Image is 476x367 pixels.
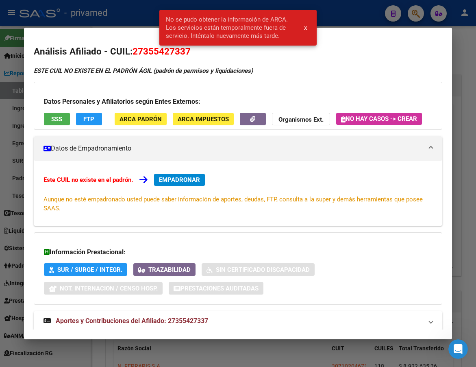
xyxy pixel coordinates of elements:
[202,263,315,276] button: Sin Certificado Discapacidad
[76,113,102,125] button: FTP
[216,266,310,273] span: Sin Certificado Discapacidad
[448,339,468,359] iframe: Intercom live chat
[34,67,253,74] strong: ESTE CUIL NO EXISTE EN EL PADRÓN ÁGIL (padrón de permisos y liquidaciones)
[83,116,94,123] span: FTP
[180,285,259,292] span: Prestaciones Auditadas
[166,15,294,40] span: No se pudo obtener la información de ARCA. Los servicios están temporalmente fuera de servicio. I...
[44,247,433,257] h3: Información Prestacional:
[43,176,133,183] strong: Este CUIL no existe en el padrón.
[341,115,417,122] span: No hay casos -> Crear
[56,317,208,325] span: Aportes y Contribuciones del Afiliado: 27355427337
[298,20,313,35] button: x
[34,161,443,226] div: Datos de Empadronamiento
[43,144,423,153] mat-panel-title: Datos de Empadronamiento
[60,285,158,292] span: Not. Internacion / Censo Hosp.
[169,282,263,295] button: Prestaciones Auditadas
[44,113,70,125] button: SSS
[178,116,229,123] span: ARCA Impuestos
[120,116,162,123] span: ARCA Padrón
[51,116,62,123] span: SSS
[159,176,200,183] span: EMPADRONAR
[34,45,443,59] h2: Análisis Afiliado - CUIL:
[278,116,324,123] strong: Organismos Ext.
[133,263,196,276] button: Trazabilidad
[154,174,205,186] button: EMPADRONAR
[44,282,163,295] button: Not. Internacion / Censo Hosp.
[304,24,307,31] span: x
[44,97,433,107] h3: Datos Personales y Afiliatorios según Entes Externos:
[34,136,443,161] mat-expansion-panel-header: Datos de Empadronamiento
[173,113,234,125] button: ARCA Impuestos
[148,266,191,273] span: Trazabilidad
[272,113,330,125] button: Organismos Ext.
[336,113,422,125] button: No hay casos -> Crear
[133,46,191,57] span: 27355427337
[44,263,127,276] button: SUR / SURGE / INTEGR.
[43,196,423,212] span: Aunque no esté empadronado usted puede saber información de aportes, deudas, FTP, consulta a la s...
[34,311,443,331] mat-expansion-panel-header: Aportes y Contribuciones del Afiliado: 27355427337
[57,266,122,273] span: SUR / SURGE / INTEGR.
[115,113,167,125] button: ARCA Padrón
